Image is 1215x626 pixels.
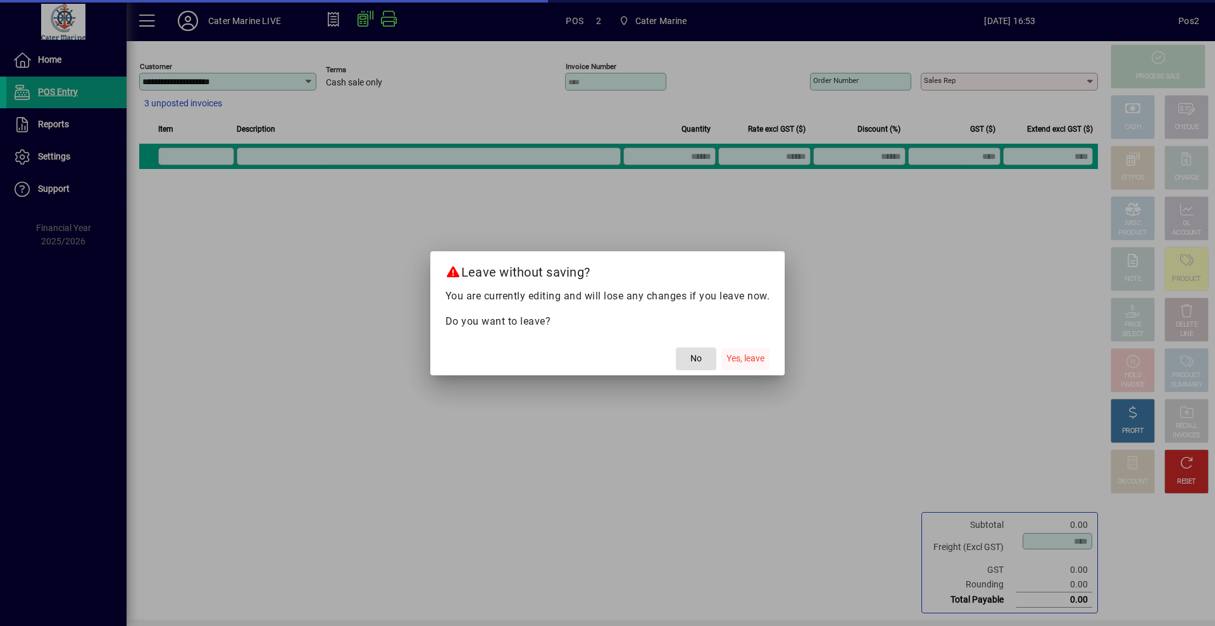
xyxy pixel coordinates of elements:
p: Do you want to leave? [445,314,770,329]
button: Yes, leave [721,347,769,370]
button: No [676,347,716,370]
p: You are currently editing and will lose any changes if you leave now. [445,289,770,304]
span: Yes, leave [726,352,764,365]
h2: Leave without saving? [430,251,785,288]
span: No [690,352,702,365]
